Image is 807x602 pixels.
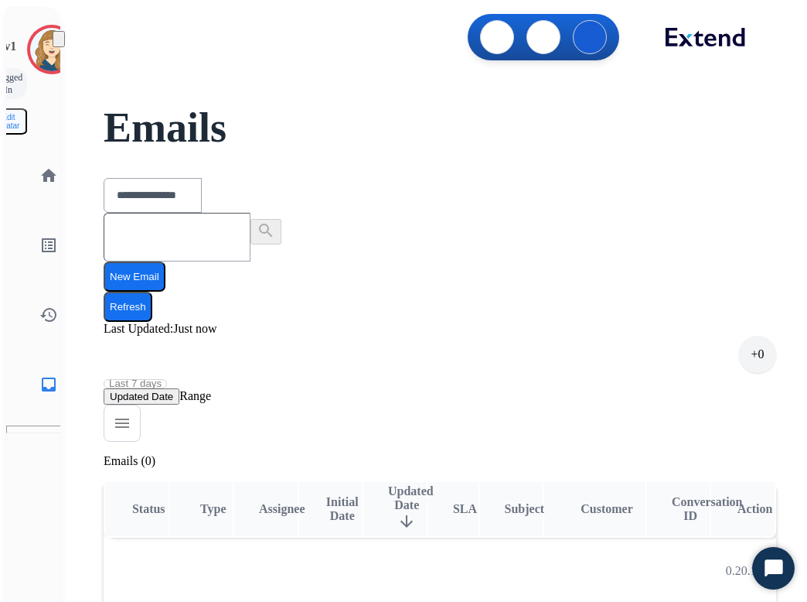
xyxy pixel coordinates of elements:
[104,389,211,402] span: Range
[104,292,152,322] button: Refresh
[739,336,776,373] div: +0
[109,381,162,387] span: Last 7 days
[39,306,58,324] mat-icon: history
[711,482,775,536] th: Action
[39,375,58,394] mat-icon: inbox
[257,221,275,240] mat-icon: search
[581,502,633,515] span: Customer
[672,495,743,522] span: Conversation ID
[388,484,434,511] span: Updated Date
[752,547,795,590] button: Start Chat
[397,512,416,531] mat-icon: arrow_downward
[104,454,776,468] p: Emails (0)
[104,262,165,292] button: New Email
[453,502,477,515] span: SLA
[326,495,359,522] span: Initial Date
[104,379,167,388] button: Last 7 days
[104,388,179,405] button: Updated Date
[726,562,792,580] p: 0.20.1027RC
[113,414,131,433] mat-icon: menu
[763,558,785,580] svg: Open Chat
[30,28,73,71] img: avatar
[505,502,545,515] span: Subject
[39,166,58,185] mat-icon: home
[39,236,58,255] mat-icon: list_alt
[104,112,776,143] h2: Emails
[200,502,226,515] span: Type
[132,502,165,515] span: Status
[259,502,305,515] span: Assignee
[173,322,216,335] span: Just now
[104,322,173,335] span: Last Updated:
